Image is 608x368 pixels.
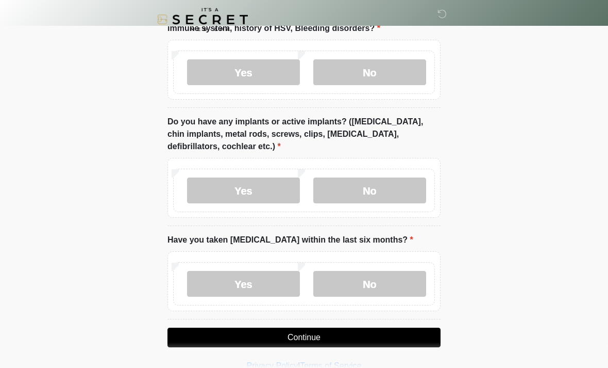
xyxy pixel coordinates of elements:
[187,178,300,203] label: Yes
[167,116,441,153] label: Do you have any implants or active implants? ([MEDICAL_DATA], chin implants, metal rods, screws, ...
[313,178,426,203] label: No
[187,271,300,297] label: Yes
[167,234,413,246] label: Have you taken [MEDICAL_DATA] within the last six months?
[313,271,426,297] label: No
[157,8,248,31] img: It's A Secret Med Spa Logo
[187,59,300,85] label: Yes
[167,328,441,347] button: Continue
[313,59,426,85] label: No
